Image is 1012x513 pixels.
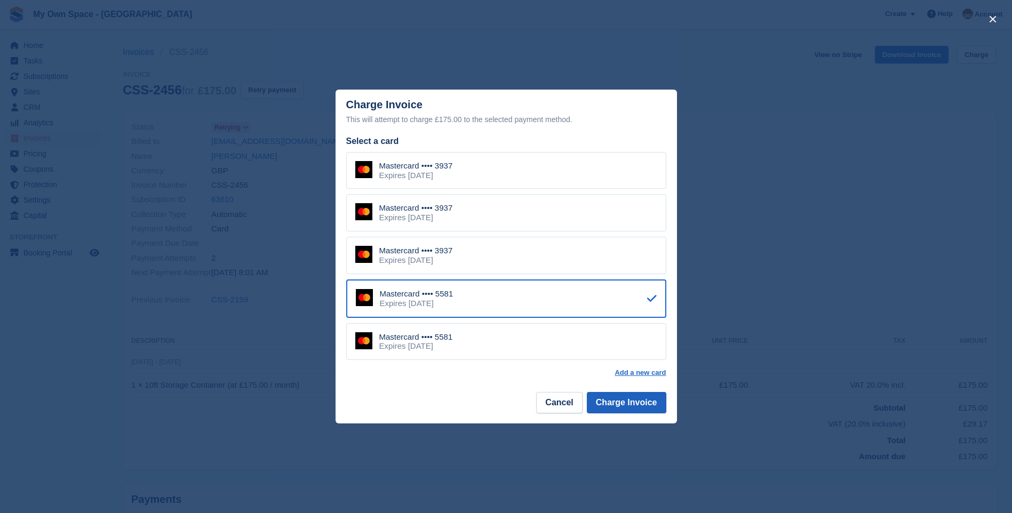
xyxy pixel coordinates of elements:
div: Expires [DATE] [379,341,453,351]
div: Select a card [346,135,666,148]
div: Mastercard •••• 5581 [379,332,453,342]
a: Add a new card [615,368,666,377]
img: Mastercard Logo [355,161,372,178]
div: Expires [DATE] [379,255,453,265]
button: Cancel [536,392,582,413]
div: Charge Invoice [346,99,666,126]
div: This will attempt to charge £175.00 to the selected payment method. [346,113,666,126]
img: Mastercard Logo [355,246,372,263]
img: Mastercard Logo [355,332,372,349]
div: Expires [DATE] [379,213,453,222]
div: Expires [DATE] [379,171,453,180]
img: Mastercard Logo [355,203,372,220]
button: close [984,11,1001,28]
div: Mastercard •••• 3937 [379,161,453,171]
img: Mastercard Logo [356,289,373,306]
div: Mastercard •••• 3937 [379,203,453,213]
div: Mastercard •••• 5581 [380,289,453,299]
div: Expires [DATE] [380,299,453,308]
button: Charge Invoice [587,392,666,413]
div: Mastercard •••• 3937 [379,246,453,255]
